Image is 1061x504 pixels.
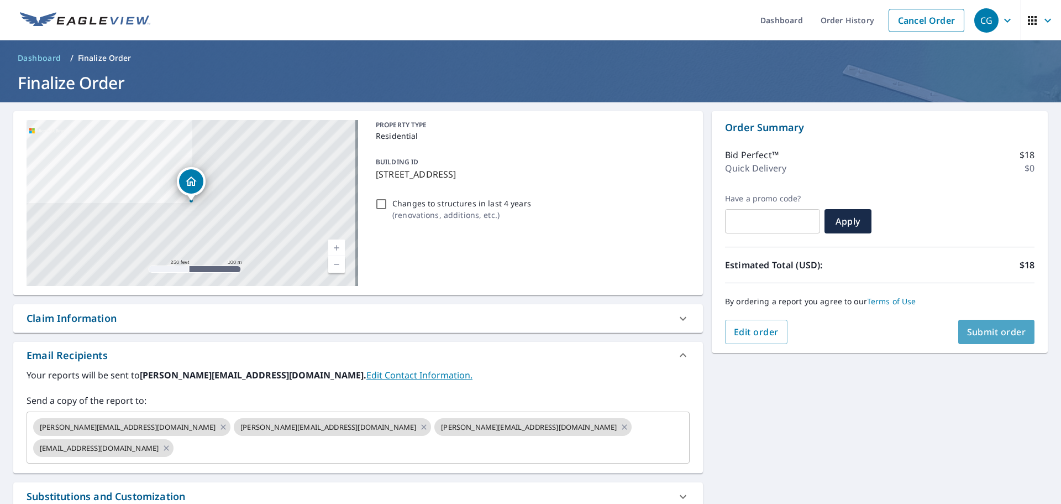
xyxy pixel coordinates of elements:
[725,120,1034,135] p: Order Summary
[177,167,206,201] div: Dropped pin, building 1, Residential property, 1020 Ivydale Ter Davie, FL 33325
[18,53,61,64] span: Dashboard
[725,297,1034,306] p: By ordering a report you agree to our
[376,168,685,181] p: [STREET_ADDRESS]
[13,49,66,67] a: Dashboard
[889,9,964,32] a: Cancel Order
[824,209,871,233] button: Apply
[366,369,472,381] a: EditContactInfo
[376,120,685,130] p: PROPERTY TYPE
[140,369,366,381] b: [PERSON_NAME][EMAIL_ADDRESS][DOMAIN_NAME].
[20,12,150,29] img: EV Logo
[1020,258,1034,272] p: $18
[434,422,623,433] span: [PERSON_NAME][EMAIL_ADDRESS][DOMAIN_NAME]
[33,418,230,436] div: [PERSON_NAME][EMAIL_ADDRESS][DOMAIN_NAME]
[27,368,690,382] label: Your reports will be sent to
[392,198,531,209] p: Changes to structures in last 4 years
[27,394,690,407] label: Send a copy of the report to:
[33,443,165,454] span: [EMAIL_ADDRESS][DOMAIN_NAME]
[725,320,787,344] button: Edit order
[1025,162,1034,175] p: $0
[234,418,431,436] div: [PERSON_NAME][EMAIL_ADDRESS][DOMAIN_NAME]
[13,342,703,368] div: Email Recipients
[13,71,1048,94] h1: Finalize Order
[725,148,779,162] p: Bid Perfect™
[958,320,1035,344] button: Submit order
[27,489,185,504] div: Substitutions and Customization
[328,240,345,256] a: Current Level 17, Zoom In
[13,49,1048,67] nav: breadcrumb
[392,209,531,221] p: ( renovations, additions, etc. )
[974,8,999,33] div: CG
[1020,148,1034,162] p: $18
[734,326,779,338] span: Edit order
[70,51,73,65] li: /
[376,130,685,142] p: Residential
[33,422,222,433] span: [PERSON_NAME][EMAIL_ADDRESS][DOMAIN_NAME]
[27,311,117,326] div: Claim Information
[328,256,345,273] a: Current Level 17, Zoom Out
[234,422,423,433] span: [PERSON_NAME][EMAIL_ADDRESS][DOMAIN_NAME]
[725,258,880,272] p: Estimated Total (USD):
[33,439,174,457] div: [EMAIL_ADDRESS][DOMAIN_NAME]
[27,348,108,363] div: Email Recipients
[78,53,132,64] p: Finalize Order
[434,418,632,436] div: [PERSON_NAME][EMAIL_ADDRESS][DOMAIN_NAME]
[833,215,863,227] span: Apply
[376,157,418,167] p: BUILDING ID
[967,326,1026,338] span: Submit order
[725,194,820,204] label: Have a promo code?
[725,162,786,175] p: Quick Delivery
[13,304,703,332] div: Claim Information
[867,296,916,306] a: Terms of Use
